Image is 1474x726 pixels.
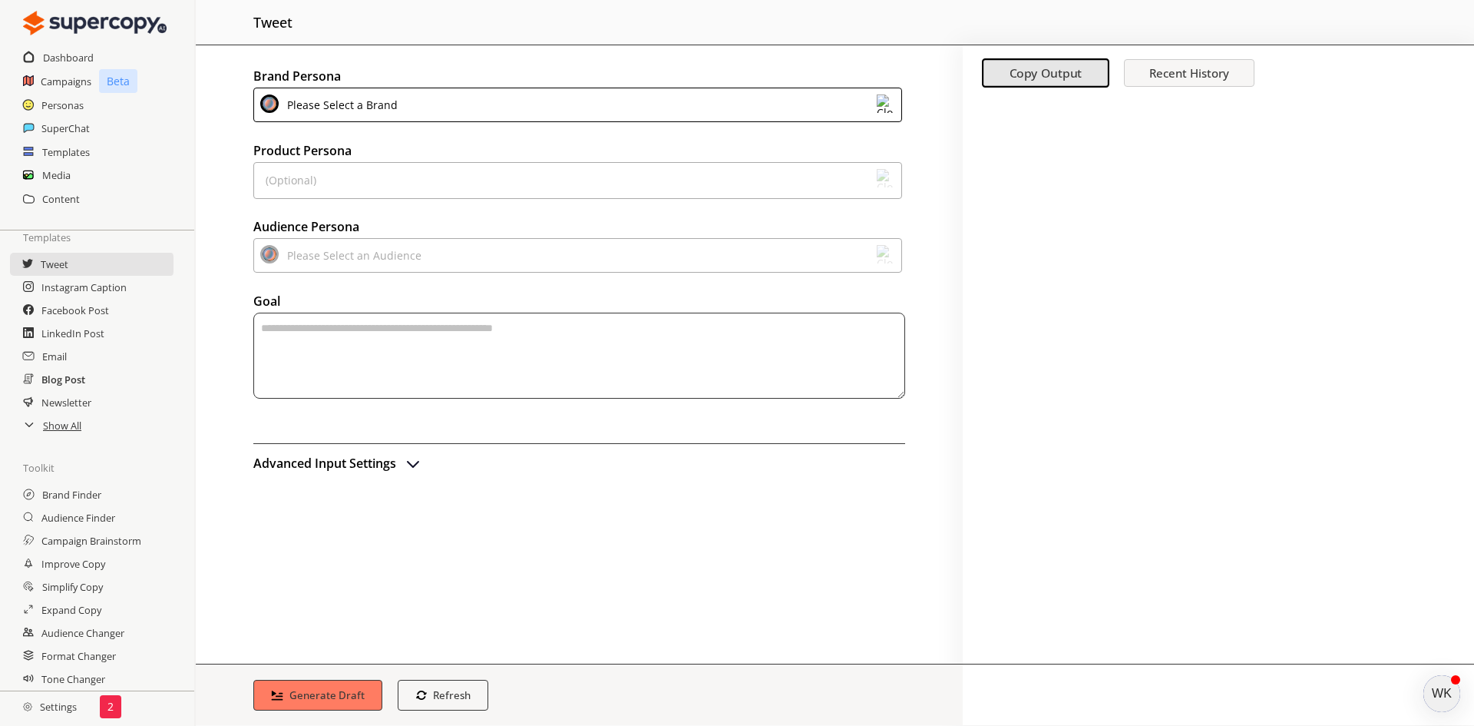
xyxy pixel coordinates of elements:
h2: Brand Persona [253,65,905,88]
button: advanced-inputs [253,452,422,475]
textarea: textarea-textarea [253,313,905,399]
b: Copy Output [1010,65,1082,81]
b: Refresh [433,688,471,702]
img: Close [877,94,895,113]
a: Tweet [41,253,68,276]
a: Media [42,164,71,187]
a: Simplify Copy [42,575,103,598]
div: (Optional) [260,169,316,192]
a: Templates [42,141,90,164]
a: Format Changer [41,645,116,668]
button: Copy Output [982,59,1109,88]
button: Recent History [1124,59,1254,87]
img: Close [23,702,32,711]
div: Please Select a Brand [282,94,398,115]
a: Campaign Brainstorm [41,529,141,552]
a: Audience Changer [41,622,124,645]
a: Audience Finder [41,506,115,529]
a: Brand Finder [42,483,101,506]
a: Show All [43,414,81,437]
a: Facebook Post [41,299,109,322]
a: Tone Changer [41,668,105,691]
img: Open [404,454,422,472]
b: Generate Draft [289,688,365,702]
a: SuperChat [41,117,90,140]
h2: Advanced Input Settings [253,452,396,475]
button: atlas-launcher [1423,675,1460,712]
a: Expand Copy [41,598,101,622]
h2: tweet [253,8,292,37]
button: Generate Draft [253,680,382,711]
a: Email [42,345,67,368]
a: Newsletter [41,391,91,414]
img: Close [877,245,895,264]
img: Close [877,169,895,187]
a: Dashboard [43,46,94,69]
a: LinkedIn Post [41,322,104,345]
img: Close [260,94,279,113]
a: Personas [41,94,84,117]
p: Beta [99,69,137,93]
img: Close [23,8,167,38]
h2: Goal [253,290,905,313]
div: Please Select an Audience [282,245,421,266]
h2: Audience Persona [253,215,905,238]
a: Campaigns [41,70,91,93]
p: 2 [107,701,114,713]
h2: Product Persona [253,139,905,162]
a: Content [42,187,80,211]
img: Close [260,245,279,264]
a: Blog Post [41,368,85,391]
button: Refresh [398,680,489,711]
b: Recent History [1149,65,1229,81]
div: atlas-message-author-avatar [1423,675,1460,712]
a: Instagram Caption [41,276,127,299]
a: Improve Copy [41,552,105,575]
